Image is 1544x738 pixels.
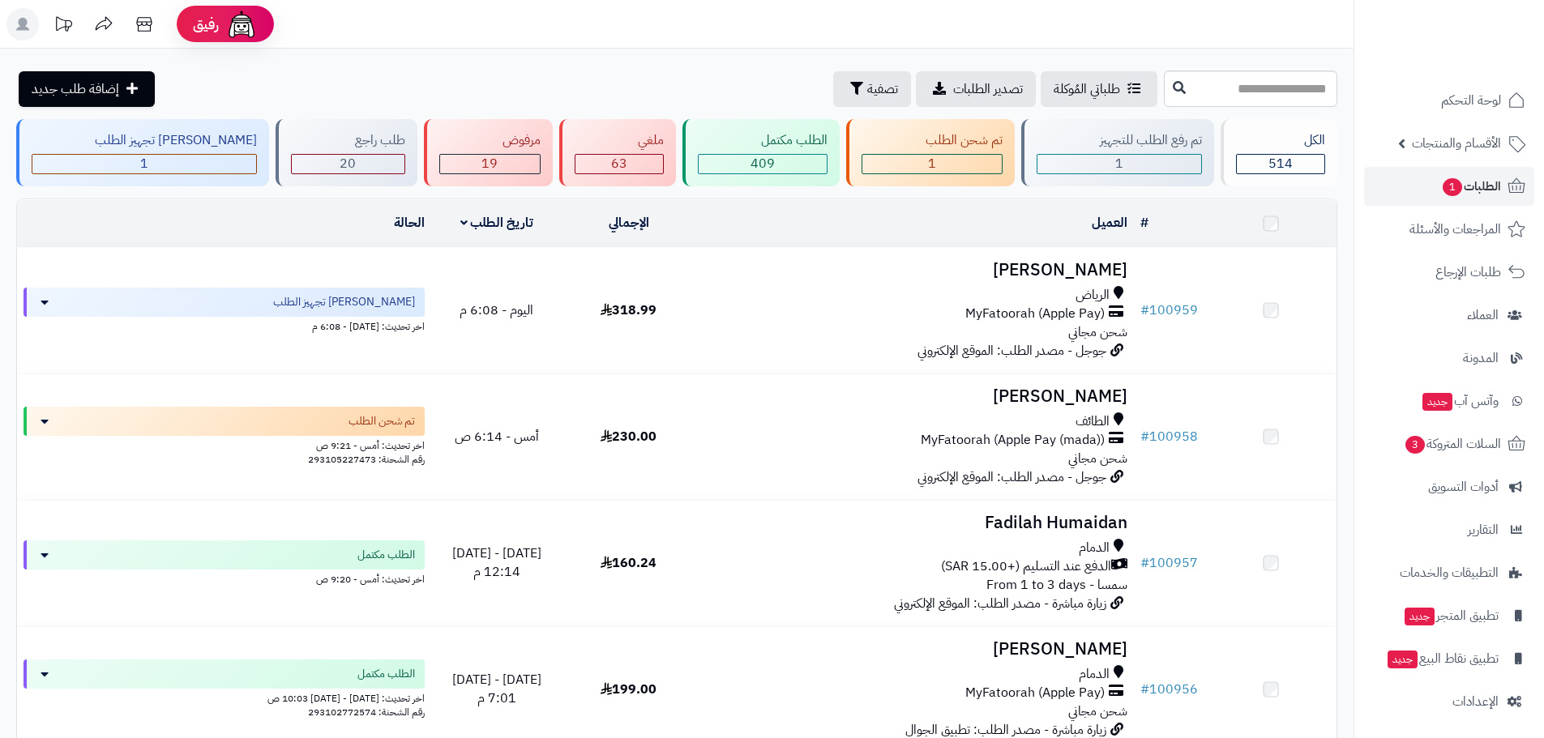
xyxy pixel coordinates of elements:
span: جديد [1388,651,1418,668]
span: اليوم - 6:08 م [460,301,533,320]
span: 63 [611,154,627,173]
span: العملاء [1467,304,1499,326]
div: الطلب مكتمل [698,131,828,150]
span: تصدير الطلبات [953,79,1023,99]
a: الحالة [394,213,425,232]
span: رفيق [193,15,219,34]
span: 1 [1115,154,1123,173]
span: [DATE] - [DATE] 12:14 م [452,544,541,582]
a: تصدير الطلبات [916,71,1036,107]
span: الطلبات [1441,175,1501,198]
div: 19 [440,155,540,173]
a: الكل514 [1217,119,1341,186]
a: تاريخ الطلب [460,213,534,232]
h3: [PERSON_NAME] [701,387,1127,406]
div: ملغي [575,131,664,150]
span: جوجل - مصدر الطلب: الموقع الإلكتروني [917,467,1106,487]
span: # [1140,553,1149,573]
div: اخر تحديث: أمس - 9:21 ص [24,436,425,453]
div: مرفوض [439,131,541,150]
a: العملاء [1364,296,1534,335]
a: الإعدادات [1364,682,1534,721]
div: طلب راجع [291,131,404,150]
span: شحن مجاني [1068,322,1127,342]
div: 63 [575,155,663,173]
span: 19 [481,154,498,173]
span: 1 [140,154,148,173]
span: 160.24 [601,553,657,573]
span: إضافة طلب جديد [32,79,119,99]
span: MyFatoorah (Apple Pay) [965,305,1105,323]
a: تحديثات المنصة [43,8,83,45]
span: طلبات الإرجاع [1435,261,1501,284]
a: #100959 [1140,301,1198,320]
a: # [1140,213,1148,232]
span: 1 [928,154,936,173]
div: 1 [32,155,256,173]
a: التقارير [1364,510,1534,549]
span: شحن مجاني [1068,449,1127,468]
span: وآتس آب [1421,390,1499,412]
div: 20 [292,155,404,173]
a: المراجعات والأسئلة [1364,210,1534,249]
span: الإعدادات [1452,690,1499,713]
span: لوحة التحكم [1441,89,1501,112]
span: الطلب مكتمل [357,666,415,682]
span: # [1140,427,1149,446]
span: أمس - 6:14 ص [455,427,539,446]
span: الأقسام والمنتجات [1412,132,1501,155]
a: #100957 [1140,553,1198,573]
div: 1 [1037,155,1201,173]
div: تم شحن الطلب [862,131,1002,150]
span: تطبيق المتجر [1403,604,1499,627]
div: اخر تحديث: أمس - 9:20 ص [24,569,425,587]
span: 514 [1268,154,1293,173]
a: #100956 [1140,680,1198,699]
span: التطبيقات والخدمات [1400,561,1499,584]
span: طلباتي المُوكلة [1054,79,1120,99]
a: طلب راجع 20 [272,119,420,186]
div: اخر تحديث: [DATE] - 6:08 م [24,317,425,334]
span: # [1140,680,1149,699]
a: تطبيق نقاط البيعجديد [1364,639,1534,678]
span: 409 [751,154,775,173]
span: جوجل - مصدر الطلب: الموقع الإلكتروني [917,341,1106,360]
span: الدمام [1079,665,1110,684]
span: المراجعات والأسئلة [1409,218,1501,241]
a: وآتس آبجديد [1364,382,1534,420]
a: تطبيق المتجرجديد [1364,596,1534,635]
a: لوحة التحكم [1364,81,1534,120]
span: المدونة [1463,347,1499,369]
a: أدوات التسويق [1364,467,1534,506]
h3: Fadilah Humaidan [701,514,1127,532]
span: التقارير [1468,518,1499,541]
span: 1 [1443,178,1462,196]
span: [PERSON_NAME] تجهيز الطلب [273,294,415,310]
span: زيارة مباشرة - مصدر الطلب: الموقع الإلكتروني [894,594,1106,613]
a: ملغي 63 [556,119,679,186]
div: [PERSON_NAME] تجهيز الطلب [32,131,257,150]
div: 409 [699,155,827,173]
span: # [1140,301,1149,320]
a: الطلب مكتمل 409 [679,119,843,186]
img: logo-2.png [1434,12,1529,46]
span: الطائف [1076,412,1110,431]
a: #100958 [1140,427,1198,446]
a: إضافة طلب جديد [19,71,155,107]
span: أدوات التسويق [1428,476,1499,498]
span: الدفع عند التسليم (+15.00 SAR) [941,557,1111,576]
span: تصفية [867,79,898,99]
span: 230.00 [601,427,657,446]
div: 1 [862,155,1001,173]
div: اخر تحديث: [DATE] - [DATE] 10:03 ص [24,689,425,706]
span: سمسا - From 1 to 3 days [986,575,1127,595]
a: السلات المتروكة3 [1364,424,1534,463]
h3: [PERSON_NAME] [701,640,1127,659]
span: 3 [1405,436,1425,454]
span: 318.99 [601,301,657,320]
a: الإجمالي [609,213,649,232]
a: طلبات الإرجاع [1364,253,1534,292]
span: شحن مجاني [1068,702,1127,721]
img: ai-face.png [225,8,258,41]
span: رقم الشحنة: 293102772574 [308,705,425,719]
